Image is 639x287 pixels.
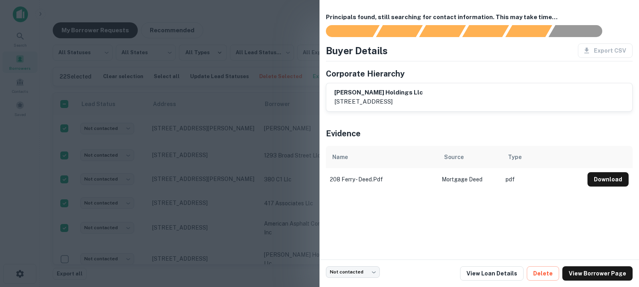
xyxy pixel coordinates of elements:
div: Principals found, still searching for contact information. This may take time... [505,25,552,37]
th: Type [502,146,583,168]
td: Mortgage Deed [438,168,502,191]
div: Your request is received and processing... [376,25,423,37]
button: Download [587,172,629,187]
h5: Evidence [326,128,361,140]
div: Documents found, AI parsing details... [419,25,466,37]
th: Source [438,146,502,168]
td: 208 ferry - deed.pdf [326,168,438,191]
div: Sending borrower request to AI... [316,25,376,37]
div: Principals found, AI now looking for contact information... [462,25,509,37]
div: Name [332,152,348,162]
iframe: Chat Widget [599,223,639,261]
h6: Principals found, still searching for contact information. This may take time... [326,13,633,22]
div: Source [444,152,464,162]
div: scrollable content [326,146,633,191]
a: View Borrower Page [562,266,633,281]
a: View Loan Details [460,266,524,281]
h4: Buyer Details [326,43,388,58]
td: pdf [502,168,583,191]
button: Delete [527,266,559,281]
h6: [PERSON_NAME] holdings llc [334,88,423,97]
div: AI fulfillment process complete. [549,25,612,37]
h5: Corporate Hierarchy [326,68,405,80]
div: Type [508,152,522,162]
p: [STREET_ADDRESS] [334,97,423,106]
div: Not contacted [326,266,380,278]
th: Name [326,146,438,168]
